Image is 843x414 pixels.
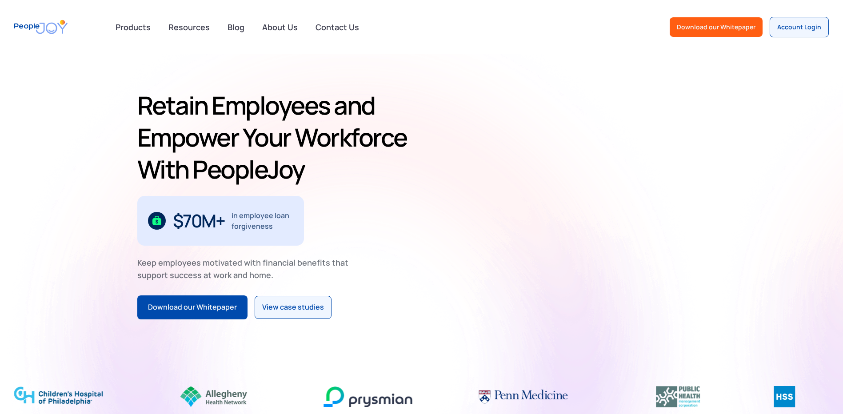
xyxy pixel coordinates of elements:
[257,17,303,37] a: About Us
[137,295,248,319] a: Download our Whitepaper
[670,17,763,37] a: Download our Whitepaper
[232,210,293,231] div: in employee loan forgiveness
[148,302,237,313] div: Download our Whitepaper
[137,256,356,281] div: Keep employees motivated with financial benefits that support success at work and home.
[770,17,829,37] a: Account Login
[222,17,250,37] a: Blog
[137,196,304,246] div: 1 / 3
[255,296,332,319] a: View case studies
[137,89,418,185] h1: Retain Employees and Empower Your Workforce With PeopleJoy
[677,23,755,32] div: Download our Whitepaper
[310,17,364,37] a: Contact Us
[110,18,156,36] div: Products
[163,17,215,37] a: Resources
[14,14,68,40] a: home
[777,23,821,32] div: Account Login
[173,214,225,228] div: $70M+
[262,302,324,313] div: View case studies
